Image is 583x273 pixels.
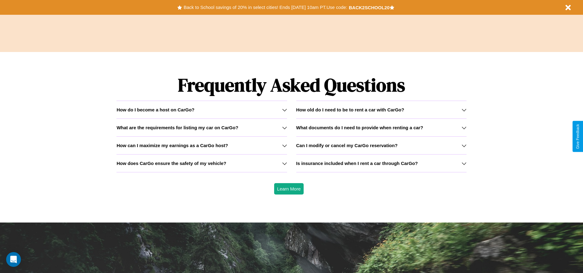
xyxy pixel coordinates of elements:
[182,3,349,12] button: Back to School savings of 20% in select cities! Ends [DATE] 10am PT.Use code:
[116,107,194,112] h3: How do I become a host on CarGo?
[116,143,228,148] h3: How can I maximize my earnings as a CarGo host?
[116,69,466,101] h1: Frequently Asked Questions
[576,124,580,149] div: Give Feedback
[116,161,226,166] h3: How does CarGo ensure the safety of my vehicle?
[296,143,398,148] h3: Can I modify or cancel my CarGo reservation?
[349,5,390,10] b: BACK2SCHOOL20
[274,183,304,195] button: Learn More
[116,125,238,130] h3: What are the requirements for listing my car on CarGo?
[296,107,404,112] h3: How old do I need to be to rent a car with CarGo?
[296,125,423,130] h3: What documents do I need to provide when renting a car?
[296,161,418,166] h3: Is insurance included when I rent a car through CarGo?
[6,252,21,267] div: Open Intercom Messenger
